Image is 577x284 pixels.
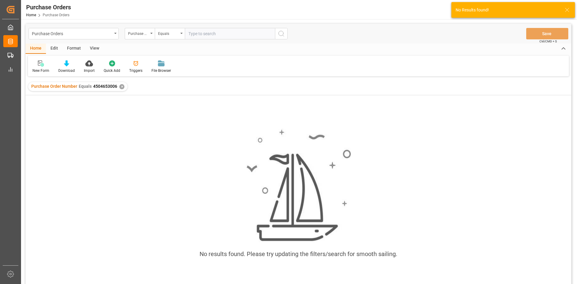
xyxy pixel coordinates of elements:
[155,28,185,39] button: open menu
[26,13,36,17] a: Home
[119,84,124,89] div: ✕
[526,28,568,39] button: Save
[200,249,397,258] div: No results found. Please try updating the filters/search for smooth sailing.
[32,68,49,73] div: New Form
[128,29,148,36] div: Purchase Order Number
[158,29,179,36] div: Equals
[32,29,112,37] div: Purchase Orders
[93,84,117,89] span: 4504653006
[46,44,63,54] div: Edit
[125,28,155,39] button: open menu
[31,84,77,89] span: Purchase Order Number
[79,84,92,89] span: Equals
[185,28,275,39] input: Type to search
[456,7,559,13] div: No Results found!
[104,68,120,73] div: Quick Add
[84,68,95,73] div: Import
[85,44,104,54] div: View
[151,68,171,73] div: File Browser
[539,39,557,44] span: Ctrl/CMD + S
[26,44,46,54] div: Home
[246,129,351,242] img: smooth_sailing.jpeg
[63,44,85,54] div: Format
[58,68,75,73] div: Download
[26,3,71,12] div: Purchase Orders
[129,68,142,73] div: Triggers
[275,28,288,39] button: search button
[29,28,119,39] button: open menu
